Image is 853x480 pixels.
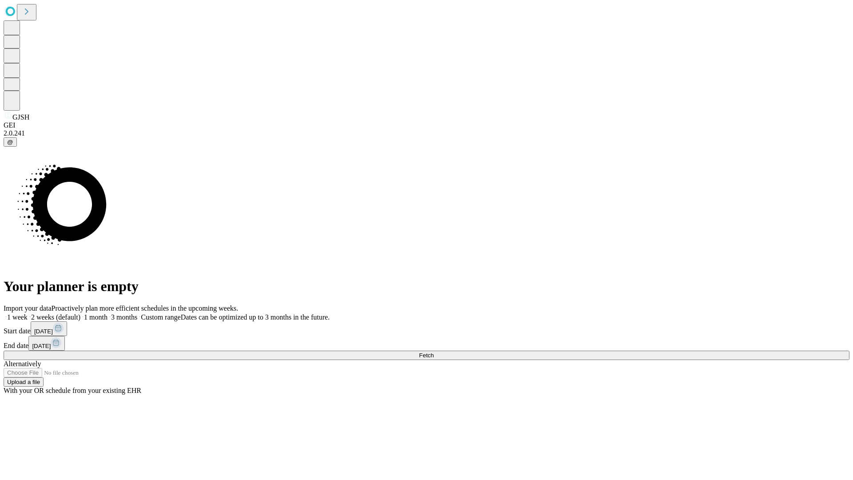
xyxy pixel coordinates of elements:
span: Import your data [4,304,52,312]
button: @ [4,137,17,147]
span: @ [7,139,13,145]
button: Upload a file [4,377,44,387]
span: Custom range [141,313,180,321]
span: 2 weeks (default) [31,313,80,321]
div: GEI [4,121,849,129]
span: With your OR schedule from your existing EHR [4,387,141,394]
button: [DATE] [31,321,67,336]
span: 3 months [111,313,137,321]
button: Fetch [4,351,849,360]
span: 1 month [84,313,108,321]
span: [DATE] [34,328,53,335]
h1: Your planner is empty [4,278,849,295]
div: 2.0.241 [4,129,849,137]
span: Alternatively [4,360,41,368]
div: Start date [4,321,849,336]
span: Dates can be optimized up to 3 months in the future. [181,313,330,321]
span: GJSH [12,113,29,121]
button: [DATE] [28,336,65,351]
span: 1 week [7,313,28,321]
span: Proactively plan more efficient schedules in the upcoming weeks. [52,304,238,312]
span: [DATE] [32,343,51,349]
div: End date [4,336,849,351]
span: Fetch [419,352,434,359]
